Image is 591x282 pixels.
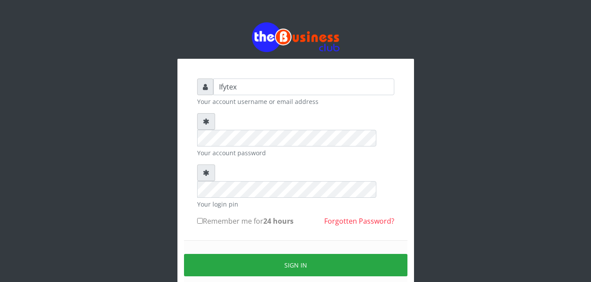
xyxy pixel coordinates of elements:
[197,216,294,226] label: Remember me for
[324,216,394,226] a: Forgotten Password?
[263,216,294,226] b: 24 hours
[184,254,407,276] button: Sign in
[197,200,394,209] small: Your login pin
[197,148,394,157] small: Your account password
[197,97,394,106] small: Your account username or email address
[213,79,394,95] input: Username or email address
[197,218,203,224] input: Remember me for24 hours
